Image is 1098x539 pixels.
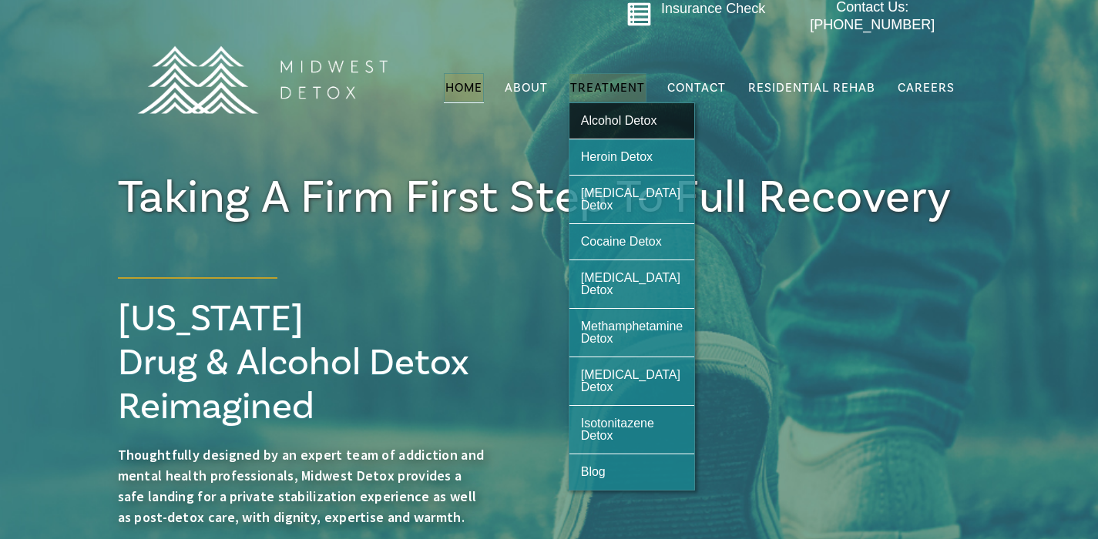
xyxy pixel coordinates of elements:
a: [MEDICAL_DATA] Detox [569,260,695,308]
a: Blog [569,454,695,490]
span: [MEDICAL_DATA] Detox [581,368,680,393]
a: [MEDICAL_DATA] Detox [569,176,695,223]
a: Cocaine Detox [569,224,695,259]
span: [US_STATE] Drug & Alcohol Detox Reimagined [118,295,469,430]
a: Isotonitazene Detox [569,406,695,454]
span: [MEDICAL_DATA] Detox [581,186,680,212]
a: Home [444,73,484,102]
a: About [503,73,549,102]
a: Careers [896,73,956,102]
span: Isotonitazene Detox [581,417,654,442]
span: Contact [667,82,726,94]
span: Alcohol Detox [581,114,657,127]
img: MD Logo Horitzontal white-01 (1) (1) [127,12,397,147]
span: Residential Rehab [748,80,875,95]
a: Treatment [569,73,646,102]
a: Methamphetamine Detox [569,309,695,357]
a: Heroin Detox [569,139,695,175]
span: Methamphetamine Detox [581,320,683,345]
a: Go to midwestdetox.com/message-form-page/ [626,2,652,32]
a: Insurance Check [661,1,765,16]
span: Careers [898,80,955,95]
span: Cocaine Detox [581,235,662,248]
span: [MEDICAL_DATA] Detox [581,271,680,296]
span: Treatment [570,82,645,94]
span: Thoughtfully designed by an expert team of addiction and mental health professionals, Midwest Det... [118,446,485,526]
a: Alcohol Detox [569,103,695,139]
span: Home [445,80,482,95]
a: Contact [666,73,727,102]
a: [MEDICAL_DATA] Detox [569,357,695,405]
a: Residential Rehab [747,73,877,102]
span: About [505,82,548,94]
span: Heroin Detox [581,150,653,163]
span: Blog [581,465,606,478]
